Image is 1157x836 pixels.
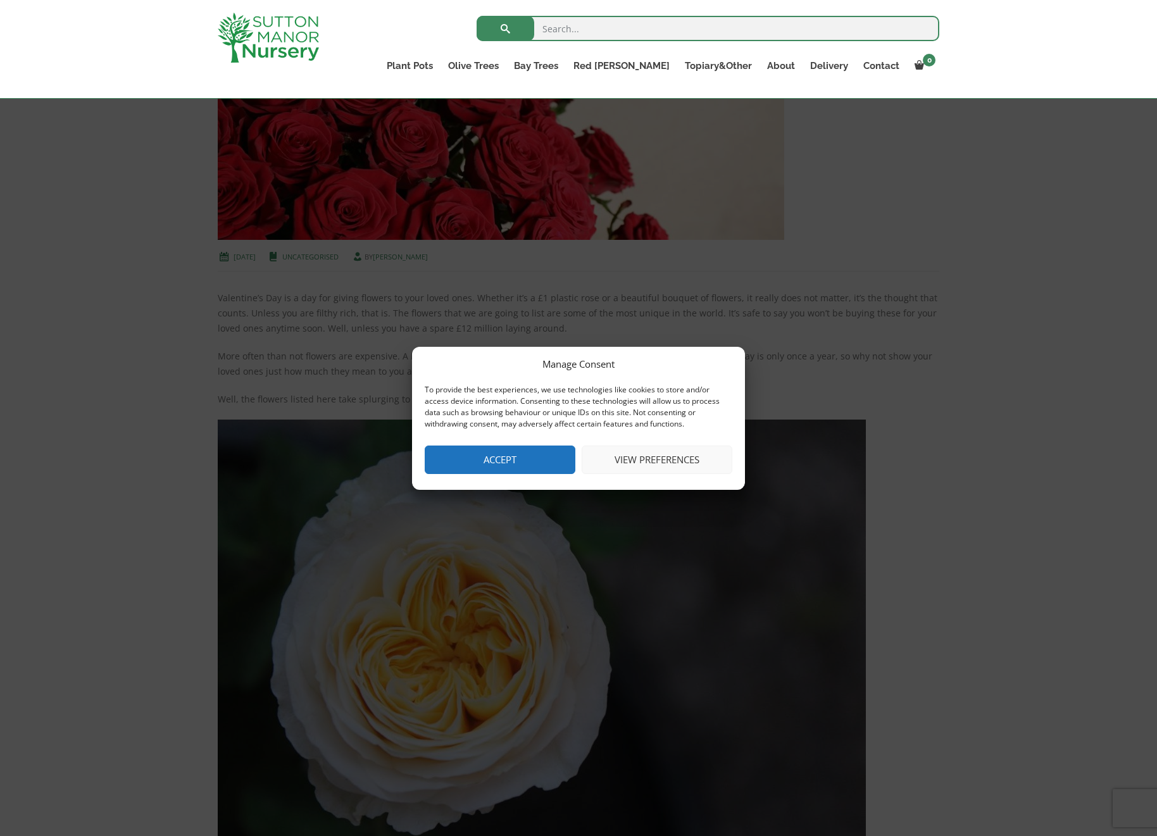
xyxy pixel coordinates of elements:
a: Plant Pots [379,57,441,75]
button: Accept [425,446,575,474]
a: Topiary&Other [677,57,760,75]
a: 0 [907,57,939,75]
a: About [760,57,803,75]
a: Olive Trees [441,57,506,75]
span: 0 [923,54,935,66]
a: Delivery [803,57,856,75]
div: To provide the best experiences, we use technologies like cookies to store and/or access device i... [425,384,731,430]
img: logo [218,13,319,63]
a: Contact [856,57,907,75]
input: Search... [477,16,939,41]
a: Bay Trees [506,57,566,75]
a: Red [PERSON_NAME] [566,57,677,75]
div: Manage Consent [542,356,615,371]
button: View preferences [582,446,732,474]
